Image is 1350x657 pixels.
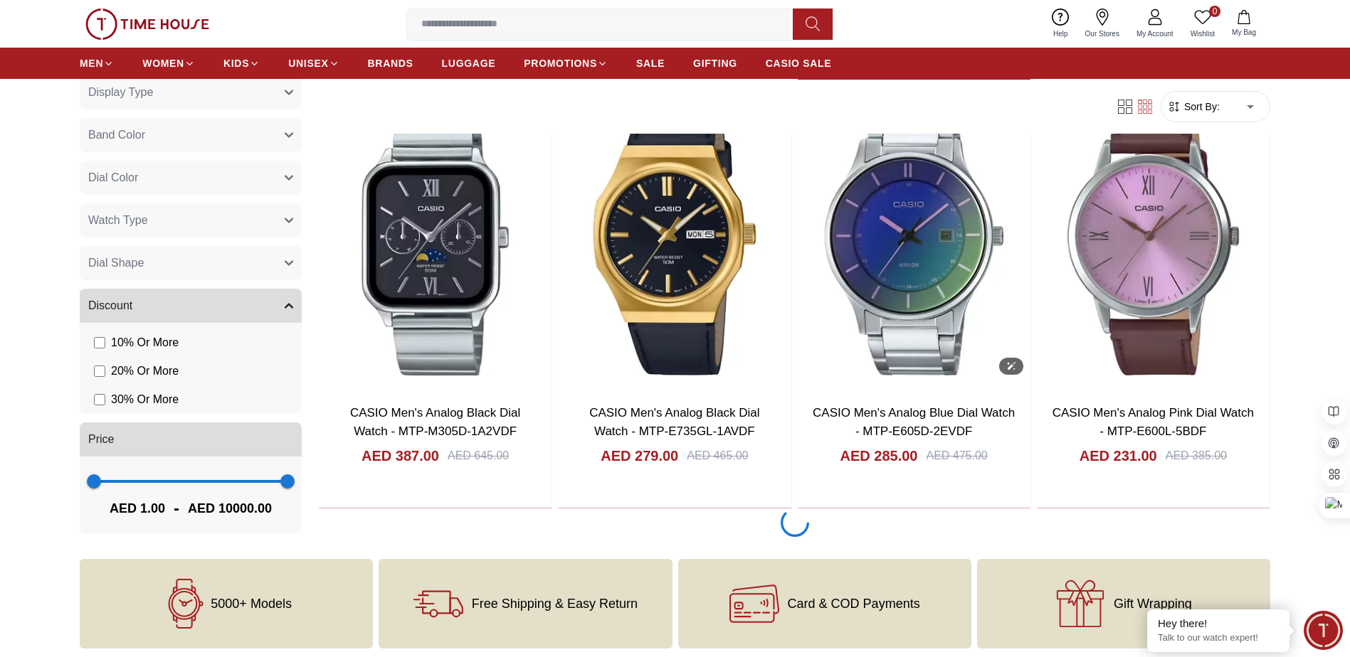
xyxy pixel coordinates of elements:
[80,56,103,70] span: MEN
[1181,100,1220,114] span: Sort By:
[1182,6,1223,42] a: 0Wishlist
[110,498,165,518] span: AED 1.00
[1226,27,1262,38] span: My Bag
[94,393,105,405] input: 30% Or More
[1080,446,1157,466] h4: AED 231.00
[111,390,179,407] span: 30 % Or More
[188,498,272,518] span: AED 10000.00
[442,56,496,70] span: LUGGAGE
[1167,100,1220,114] button: Sort By:
[1048,28,1074,39] span: Help
[80,117,302,151] button: Band Color
[362,446,439,466] h4: AED 387.00
[1077,6,1128,42] a: Our Stores
[94,365,105,376] input: 20% Or More
[558,88,791,392] img: CASIO Men's Analog Black Dial Watch - MTP-E735GL-1AVDF
[111,362,179,379] span: 20 % Or More
[636,56,665,70] span: SALE
[1053,406,1254,438] a: CASIO Men's Analog Pink Dial Watch - MTP-E600L-5BDF
[1158,616,1279,631] div: Hey there!
[368,50,413,76] a: BRANDS
[80,75,302,109] button: Display Type
[111,333,179,351] span: 10 % Or More
[88,430,114,447] span: Price
[1223,7,1265,41] button: My Bag
[223,50,260,76] a: KIDS
[693,50,737,76] a: GIFTING
[350,406,520,438] a: CASIO Men's Analog Black Dial Watch - MTP-M305D-1A2VDF
[223,56,249,70] span: KIDS
[524,50,608,76] a: PROMOTIONS
[88,169,138,186] span: Dial Color
[1131,28,1179,39] span: My Account
[142,50,195,76] a: WOMEN
[368,56,413,70] span: BRANDS
[88,211,148,228] span: Watch Type
[1166,447,1227,464] div: AED 385.00
[766,56,832,70] span: CASIO SALE
[813,406,1015,438] a: CASIO Men's Analog Blue Dial Watch - MTP-E605D-2EVDF
[80,160,302,194] button: Dial Color
[1037,88,1270,392] img: CASIO Men's Analog Pink Dial Watch - MTP-E600L-5BDF
[589,406,759,438] a: CASIO Men's Analog Black Dial Watch - MTP-E735GL-1AVDF
[442,50,496,76] a: LUGGAGE
[1158,632,1279,644] p: Talk to our watch expert!
[1209,6,1220,17] span: 0
[601,446,678,466] h4: AED 279.00
[288,56,328,70] span: UNISEX
[85,9,209,40] img: ...
[88,83,153,100] span: Display Type
[80,422,302,456] button: Price
[448,447,509,464] div: AED 645.00
[88,297,132,314] span: Discount
[80,50,114,76] a: MEN
[766,50,832,76] a: CASIO SALE
[788,597,920,611] span: Card & COD Payments
[798,88,1030,392] img: CASIO Men's Analog Blue Dial Watch - MTP-E605D-2EVDF
[80,245,302,279] button: Dial Shape
[1114,597,1192,611] span: Gift Wrapping
[288,50,339,76] a: UNISEX
[319,88,552,392] img: CASIO Men's Analog Black Dial Watch - MTP-M305D-1A2VDF
[80,288,302,322] button: Discount
[165,496,188,519] span: -
[524,56,597,70] span: PROMOTIONS
[94,336,105,348] input: 10% Or More
[80,203,302,237] button: Watch Type
[88,126,145,143] span: Band Color
[636,50,665,76] a: SALE
[142,56,184,70] span: WOMEN
[1080,28,1125,39] span: Our Stores
[926,447,987,464] div: AED 475.00
[840,446,918,466] h4: AED 285.00
[693,56,737,70] span: GIFTING
[472,597,638,611] span: Free Shipping & Easy Return
[1185,28,1220,39] span: Wishlist
[1045,6,1077,42] a: Help
[211,597,292,611] span: 5000+ Models
[687,447,748,464] div: AED 465.00
[1304,611,1343,650] div: Chat Widget
[88,254,144,271] span: Dial Shape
